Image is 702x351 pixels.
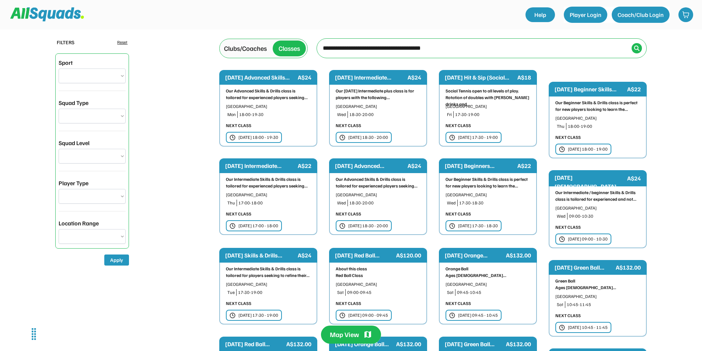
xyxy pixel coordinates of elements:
div: [DATE] Skills & Drills... [225,251,296,260]
div: NEXT CLASS [226,300,251,307]
div: [GEOGRAPHIC_DATA] [226,281,311,288]
div: NEXT CLASS [555,312,581,319]
div: Our [DATE] Intermediate plus class is for players with the following... [336,88,420,101]
div: A$24 [298,73,311,82]
div: [GEOGRAPHIC_DATA] [336,103,420,110]
div: NEXT CLASS [226,122,251,129]
div: NEXT CLASS [446,300,471,307]
div: 17:00-18:00 [238,200,311,206]
div: Orange Ball Ages [DEMOGRAPHIC_DATA]... [446,266,530,279]
div: Mon [227,111,236,118]
div: [DATE] 17:30 - 18:30 [458,222,498,229]
div: 09:00-09:45 [347,289,420,296]
div: [DATE] Red Ball... [335,251,395,260]
img: clock.svg [449,223,455,229]
div: [GEOGRAPHIC_DATA] [555,293,640,300]
div: Classes [279,43,300,53]
div: [DATE] Advanced... [335,161,406,170]
img: Squad%20Logo.svg [10,7,84,21]
div: [DATE] [DEMOGRAPHIC_DATA] Group... [555,173,626,200]
div: Squad Type [59,98,88,107]
div: Clubs/Coaches [224,43,267,53]
div: About this class Red Ball Class [336,266,420,279]
div: NEXT CLASS [336,300,361,307]
div: FILTERS [57,38,74,46]
img: clock.svg [230,134,235,141]
div: 17:30-19:00 [238,289,311,296]
div: Green Ball Ages [DEMOGRAPHIC_DATA]... [555,278,640,291]
div: A$22 [627,85,641,94]
div: NEXT CLASS [555,224,581,231]
div: [DATE] 18:00 - 19:00 [568,146,608,152]
div: Sat [337,289,344,296]
div: [GEOGRAPHIC_DATA] [555,115,640,122]
div: 18:00-19:00 [568,123,640,130]
div: [DATE] 17:30 - 19:00 [458,134,498,141]
button: Apply [104,255,129,266]
div: 10:45-11:45 [567,301,640,308]
div: [DATE] Green Ball... [445,340,504,348]
div: A$24 [408,161,421,170]
div: Reset [117,39,128,46]
div: Wed [337,200,346,206]
div: A$22 [517,161,531,170]
div: [DATE] Beginner Skills... [555,85,626,94]
div: [DATE] 09:00 - 10:30 [568,236,608,242]
img: clock.svg [339,134,345,141]
div: 09:45-10:45 [457,289,530,296]
div: NEXT CLASS [446,122,471,129]
div: [DATE] Green Ball... [555,263,614,272]
div: A$132.00 [506,340,531,348]
button: Coach/Club Login [612,7,670,23]
div: [GEOGRAPHIC_DATA] [226,192,311,198]
div: [GEOGRAPHIC_DATA] [226,103,311,110]
div: [DATE] Orange... [445,251,504,260]
div: Fri [447,111,452,118]
button: Player Login [564,7,607,23]
div: A$22 [298,161,311,170]
img: clock.svg [559,236,565,242]
div: A$24 [298,251,311,260]
div: Thu [557,123,565,130]
div: NEXT CLASS [336,122,361,129]
div: Wed [557,213,566,220]
div: A$18 [517,73,531,82]
div: Wed [337,111,346,118]
div: [DATE] Advanced Skills... [225,73,296,82]
div: A$24 [408,73,421,82]
div: [GEOGRAPHIC_DATA] [555,205,640,211]
div: Our Intermediate Skills & Drills class is tailored for experienced players seeking... [226,176,311,189]
img: clock.svg [230,312,235,319]
div: Our Intermediate Skills & Drills class is tailored for players seeking to refine their... [226,266,311,279]
div: [DATE] Intermediate... [225,161,296,170]
div: [DATE] 09:00 - 09:45 [348,312,388,319]
div: NEXT CLASS [446,211,471,217]
div: Our Intermediate / beginner Skills & Drills class is tailored for experienced and not... [555,189,640,203]
div: [DATE] Orange Ball... [335,340,395,348]
div: [GEOGRAPHIC_DATA] [446,192,530,198]
div: 17:30-18:30 [459,200,530,206]
div: [DATE] 17:00 - 18:00 [238,222,278,229]
div: Player Type [59,179,88,187]
div: Social Tennis open to all levels of play. Rotation of doubles with [PERSON_NAME] drinks and... [446,88,530,108]
img: clock.svg [559,146,565,152]
div: Squad Level [59,138,90,147]
div: Our Advanced Skills & Drills class is tailored for experienced players seeking... [226,88,311,101]
img: clock.svg [339,223,345,229]
div: [DATE] Intermediate... [335,73,406,82]
div: [DATE] 18:30 - 20:00 [348,222,388,229]
div: NEXT CLASS [226,211,251,217]
div: [DATE] 17:30 - 19:00 [238,312,278,319]
div: [DATE] Beginners... [445,161,516,170]
div: Sat [557,301,563,308]
img: shopping-cart-01%20%281%29.svg [682,11,689,18]
div: 17:30-19:00 [455,111,530,118]
div: [GEOGRAPHIC_DATA] [446,103,530,110]
div: [GEOGRAPHIC_DATA] [446,281,530,288]
div: A$120.00 [396,251,421,260]
div: A$24 [627,174,641,183]
div: [DATE] 09:45 - 10:45 [458,312,498,319]
div: Location Range [59,219,99,228]
div: [DATE] 10:45 - 11:45 [568,324,608,331]
img: clock.svg [559,324,565,331]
